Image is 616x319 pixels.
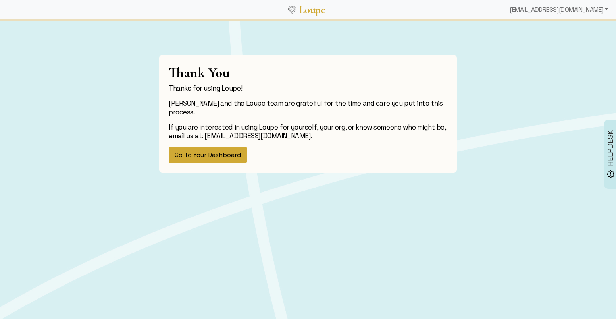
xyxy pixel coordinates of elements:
img: brightness_alert_FILL0_wght500_GRAD0_ops.svg [606,170,615,178]
p: [PERSON_NAME] and the Loupe team are grateful for the time and care you put into this process. [169,99,447,116]
img: Loupe Logo [288,6,296,14]
button: Go To Your Dashboard [169,147,247,163]
h1: Thank You [169,64,447,81]
p: If you are interested in using Loupe for yourself, your org, or know someone who might be, email ... [169,123,447,140]
a: Loupe [296,2,328,17]
div: [EMAIL_ADDRESS][DOMAIN_NAME] [506,2,611,17]
p: Thanks for using Loupe! [169,84,447,93]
